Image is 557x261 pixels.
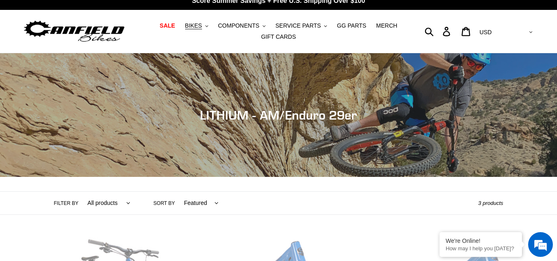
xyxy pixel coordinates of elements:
img: Canfield Bikes [23,19,126,45]
p: How may I help you today? [446,245,516,252]
a: MERCH [372,20,401,31]
a: SALE [155,20,179,31]
a: GG PARTS [333,20,370,31]
button: COMPONENTS [214,20,270,31]
label: Sort by [153,200,175,207]
label: Filter by [54,200,79,207]
span: SALE [160,22,175,29]
span: 3 products [478,200,503,206]
span: MERCH [376,22,397,29]
button: BIKES [181,20,212,31]
span: GG PARTS [337,22,366,29]
span: SERVICE PARTS [275,22,321,29]
div: We're Online! [446,237,516,244]
span: COMPONENTS [218,22,259,29]
span: GIFT CARDS [261,33,296,40]
span: BIKES [185,22,202,29]
a: GIFT CARDS [257,31,300,42]
button: SERVICE PARTS [271,20,331,31]
span: LITHIUM - AM/Enduro 29er [200,108,357,122]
